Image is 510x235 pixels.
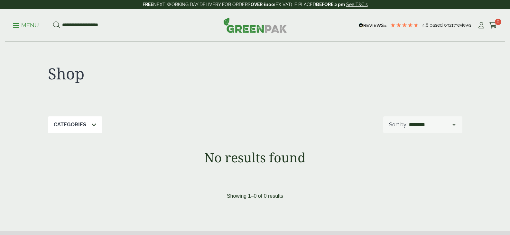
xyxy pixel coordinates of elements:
div: 4.77 Stars [390,22,419,28]
span: 4.8 [422,23,430,28]
strong: BEFORE 2 pm [316,2,345,7]
span: Based on [430,23,449,28]
img: REVIEWS.io [359,23,387,28]
strong: FREE [143,2,153,7]
i: Cart [489,22,497,29]
a: See T&C's [346,2,368,7]
span: reviews [456,23,471,28]
i: My Account [477,22,485,29]
span: 0 [495,19,501,25]
p: Menu [13,22,39,29]
strong: OVER £100 [251,2,274,7]
h1: No results found [31,150,480,165]
p: Categories [54,121,86,129]
select: Shop order [408,121,457,129]
p: Sort by [389,121,406,129]
span: 217 [449,23,456,28]
h1: Shop [48,64,255,83]
a: Menu [13,22,39,28]
img: GreenPak Supplies [223,17,287,33]
a: 0 [489,21,497,30]
p: Showing 1–0 of 0 results [227,192,283,200]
